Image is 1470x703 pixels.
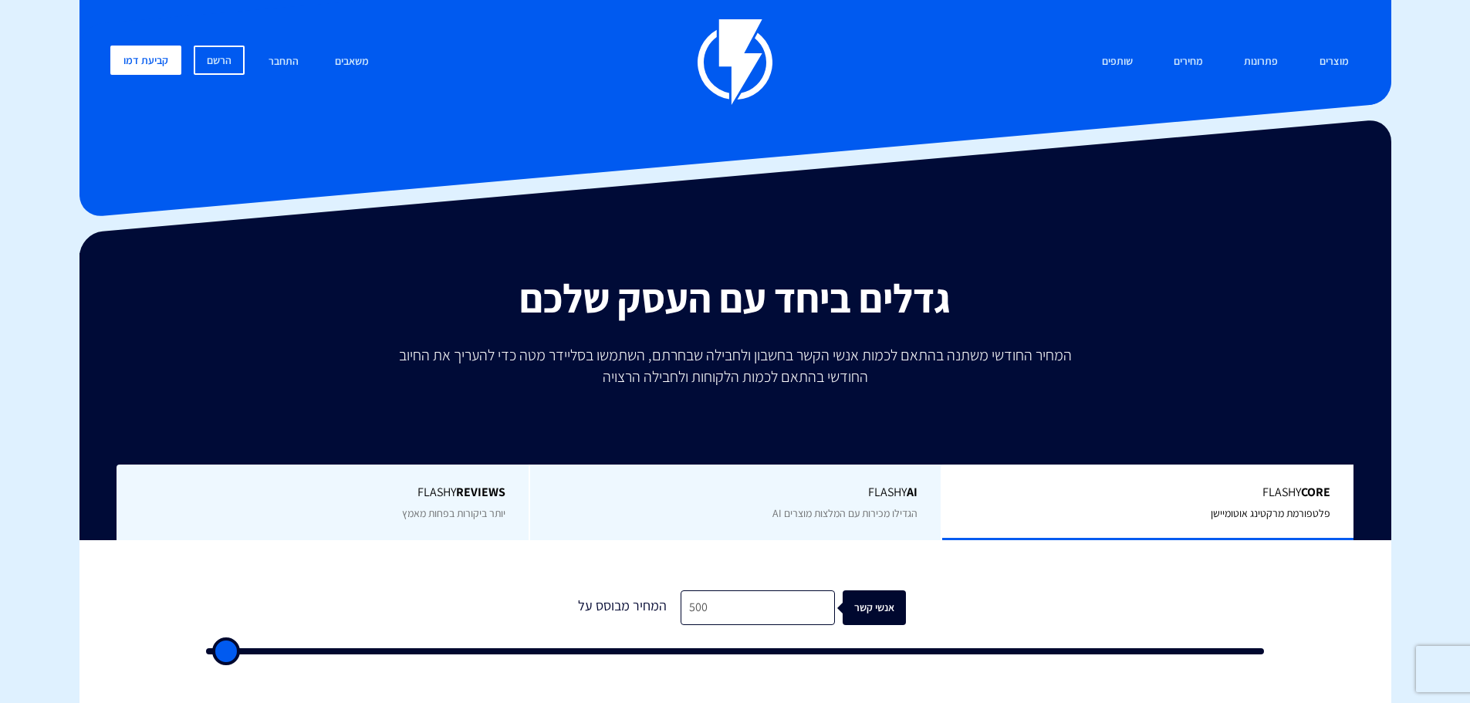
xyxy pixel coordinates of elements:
span: יותר ביקורות בפחות מאמץ [402,506,505,520]
p: המחיר החודשי משתנה בהתאם לכמות אנשי הקשר בחשבון ולחבילה שבחרתם, השתמשו בסליידר מטה כדי להעריך את ... [388,344,1083,387]
span: Flashy [140,484,505,502]
a: פתרונות [1232,46,1289,79]
a: שותפים [1090,46,1144,79]
a: התחבר [257,46,310,79]
a: הרשם [194,46,245,75]
b: AI [907,484,917,500]
a: מחירים [1162,46,1215,79]
div: המחיר מבוסס על [565,590,681,625]
span: פלטפורמת מרקטינג אוטומיישן [1211,506,1330,520]
div: אנשי קשר [851,590,914,625]
span: Flashy [553,484,918,502]
b: REVIEWS [456,484,505,500]
span: Flashy [965,484,1330,502]
a: מוצרים [1308,46,1360,79]
span: הגדילו מכירות עם המלצות מוצרים AI [772,506,917,520]
a: משאבים [323,46,380,79]
b: Core [1301,484,1330,500]
h2: גדלים ביחד עם העסק שלכם [91,276,1380,320]
a: קביעת דמו [110,46,181,75]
